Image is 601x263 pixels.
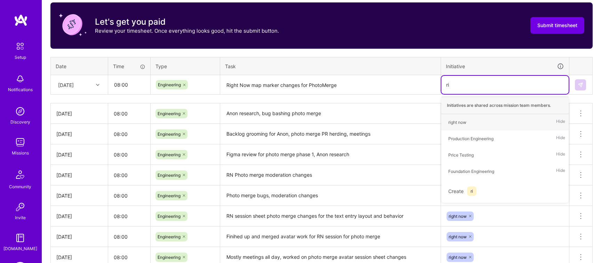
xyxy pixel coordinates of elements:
input: HH:MM [108,125,150,143]
div: [DATE] [56,110,102,117]
div: [DATE] [58,81,74,88]
div: Missions [12,149,29,157]
textarea: Anon research, bug bashing photo merge [221,104,440,123]
img: Community [12,166,29,183]
th: Date [51,57,108,75]
div: Price Testing [448,151,474,159]
i: icon Chevron [96,83,99,87]
textarea: Finihed up and merged avatar work for RN session for photo merge [221,227,440,246]
span: Submit timesheet [537,22,577,29]
span: Engineering [158,234,181,239]
img: teamwork [13,135,27,149]
div: Setup [15,54,26,61]
span: Engineering [158,82,181,87]
button: Submit timesheet [530,17,584,34]
span: Hide [556,167,565,176]
div: Invite [15,214,26,221]
input: HH:MM [108,228,150,246]
span: Engineering [158,152,181,157]
div: Foundation Engineering [448,168,494,175]
span: Hide [556,118,565,127]
th: Type [151,57,220,75]
span: right now [449,214,467,219]
div: [DATE] [56,130,102,138]
input: HH:MM [109,75,150,94]
div: Notifications [8,86,33,93]
span: Engineering [158,131,181,137]
p: Review your timesheet. Once everything looks good, hit the submit button. [95,27,279,34]
span: Hide [556,150,565,160]
textarea: Photo merge bugs, moderation changes [221,186,440,205]
input: HH:MM [108,104,150,123]
h3: Let's get you paid [95,17,279,27]
div: Production Engineering [448,135,494,142]
textarea: RN session sheet photo merge changes for the text entry layout and behavior [221,207,440,226]
div: [DATE] [56,151,102,158]
textarea: Figma review for photo merge phase 1, Anon research [221,145,440,164]
span: Engineering [158,173,181,178]
img: guide book [13,231,27,245]
input: HH:MM [108,145,150,164]
img: logo [14,14,28,26]
img: coin [59,11,87,39]
div: Initiative [446,62,564,70]
div: [DATE] [56,172,102,179]
div: Discovery [10,118,30,126]
span: Engineering [158,214,181,219]
div: [DOMAIN_NAME] [3,245,37,252]
span: Engineering [158,193,181,198]
th: Task [220,57,441,75]
textarea: Right Now map marker changes for PhotoMerge [221,76,440,94]
span: Engineering [158,111,181,116]
div: right now [448,119,466,126]
span: Engineering [158,255,181,260]
div: Time [113,63,145,70]
img: discovery [13,104,27,118]
div: [DATE] [56,233,102,240]
span: Hide [556,134,565,143]
img: bell [13,72,27,86]
input: HH:MM [108,207,150,225]
div: Create [445,183,565,199]
img: Submit [578,82,583,88]
img: Invite [13,200,27,214]
img: setup [13,39,27,54]
textarea: Backlog grooming for Anon, photo merge PR herding, meetings [221,125,440,144]
textarea: RN Photo merge moderation changes [221,166,440,185]
div: Initiatives are shared across mission team members. [441,97,569,114]
span: right now [449,255,467,260]
div: Community [9,183,31,190]
span: right now [449,234,467,239]
input: HH:MM [108,186,150,205]
div: [DATE] [56,213,102,220]
input: HH:MM [108,166,150,184]
div: [DATE] [56,192,102,199]
span: ri [467,186,476,196]
div: [DATE] [56,254,102,261]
